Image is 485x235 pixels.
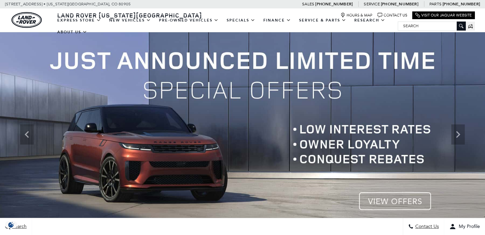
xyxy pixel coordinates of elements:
[105,14,155,26] a: New Vehicles
[302,2,314,6] span: Sales
[429,2,442,6] span: Parts
[414,224,439,230] span: Contact Us
[444,218,485,235] button: Open user profile menu
[53,11,206,19] a: Land Rover [US_STATE][GEOGRAPHIC_DATA]
[155,14,223,26] a: Pre-Owned Vehicles
[443,1,480,7] a: [PHONE_NUMBER]
[341,13,373,18] a: Hours & Map
[53,26,91,38] a: About Us
[364,2,380,6] span: Service
[3,221,19,228] img: Opt-Out Icon
[259,14,295,26] a: Finance
[295,14,350,26] a: Service & Parts
[451,124,465,145] div: Next
[53,14,105,26] a: EXPRESS STORE
[350,14,389,26] a: Research
[223,14,259,26] a: Specials
[11,12,42,28] img: Land Rover
[315,1,353,7] a: [PHONE_NUMBER]
[57,11,202,19] span: Land Rover [US_STATE][GEOGRAPHIC_DATA]
[5,2,131,6] a: [STREET_ADDRESS] • [US_STATE][GEOGRAPHIC_DATA], CO 80905
[3,221,19,228] section: Click to Open Cookie Consent Modal
[456,224,480,230] span: My Profile
[398,22,465,30] input: Search
[11,12,42,28] a: land-rover
[378,13,407,18] a: Contact Us
[20,124,34,145] div: Previous
[415,13,472,18] a: Visit Our Jaguar Website
[53,14,398,38] nav: Main Navigation
[381,1,418,7] a: [PHONE_NUMBER]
